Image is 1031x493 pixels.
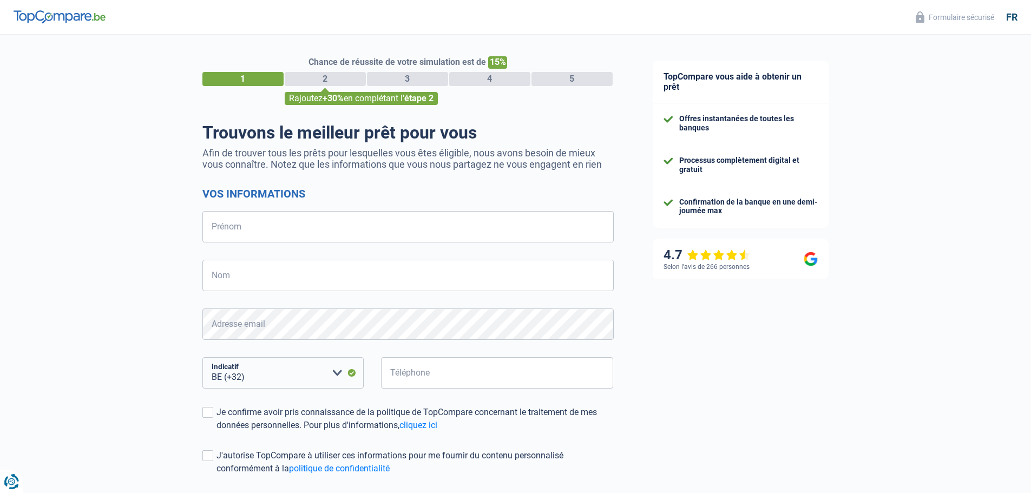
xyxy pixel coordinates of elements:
div: 1 [202,72,284,86]
button: Formulaire sécurisé [909,8,1001,26]
div: Rajoutez en complétant l' [285,92,438,105]
h1: Trouvons le meilleur prêt pour vous [202,122,614,143]
div: Offres instantanées de toutes les banques [679,114,818,133]
span: étape 2 [404,93,434,103]
div: 4 [449,72,530,86]
div: 2 [285,72,366,86]
div: Je confirme avoir pris connaissance de la politique de TopCompare concernant le traitement de mes... [216,406,614,432]
div: 4.7 [664,247,751,263]
input: 401020304 [381,357,614,389]
div: Selon l’avis de 266 personnes [664,263,750,271]
a: cliquez ici [399,420,437,430]
span: 15% [488,56,507,69]
div: Processus complètement digital et gratuit [679,156,818,174]
div: TopCompare vous aide à obtenir un prêt [653,61,829,103]
a: politique de confidentialité [289,463,390,474]
div: 5 [531,72,613,86]
p: Afin de trouver tous les prêts pour lesquelles vous êtes éligible, nous avons besoin de mieux vou... [202,147,614,170]
h2: Vos informations [202,187,614,200]
div: Confirmation de la banque en une demi-journée max [679,198,818,216]
div: fr [1006,11,1017,23]
div: J'autorise TopCompare à utiliser ces informations pour me fournir du contenu personnalisé conform... [216,449,614,475]
span: Chance de réussite de votre simulation est de [308,57,486,67]
img: TopCompare Logo [14,10,106,23]
div: 3 [367,72,448,86]
span: +30% [323,93,344,103]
